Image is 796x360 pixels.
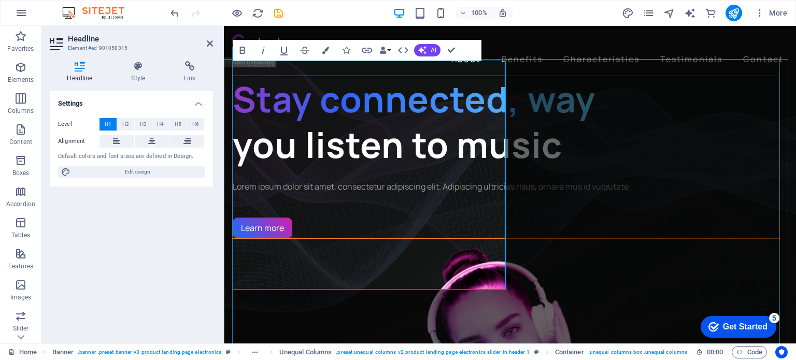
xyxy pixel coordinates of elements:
button: Code [732,346,767,358]
p: Images [10,293,32,301]
button: HTML [393,40,413,61]
span: H6 [192,118,199,131]
p: Columns [8,107,34,115]
button: More [750,5,791,21]
span: Edit design [74,166,202,178]
i: Undo: Change level (Ctrl+Z) [169,7,181,19]
button: undo [168,7,181,19]
p: Slider [13,324,29,333]
button: Colors [316,40,335,61]
p: Content [9,138,32,146]
h6: 100% [471,7,488,19]
button: Data Bindings [378,40,392,61]
p: Favorites [7,45,34,53]
button: H6 [187,118,204,131]
button: H3 [135,118,152,131]
span: Code [736,346,762,358]
i: Save (Ctrl+S) [273,7,285,19]
i: Design (Ctrl+Alt+Y) [622,7,634,19]
button: Link [357,40,377,61]
button: 100% [456,7,492,19]
button: reload [251,7,264,19]
button: pages [643,7,655,19]
span: H1 [105,118,111,131]
h2: Headline [68,34,213,44]
button: publish [726,5,742,21]
i: This element is a customizable preset [226,349,231,355]
button: AI [414,44,440,56]
span: H3 [140,118,147,131]
span: : [714,348,716,356]
button: navigator [663,7,676,19]
button: Icons [336,40,356,61]
span: More [755,8,787,18]
span: 00 00 [707,346,723,358]
div: Get Started 5 items remaining, 0% complete [8,5,84,27]
button: Italic (Ctrl+I) [253,40,273,61]
span: . banner .preset-banner-v3-product-landing-page-electronics [78,346,221,358]
h4: Settings [50,91,213,110]
button: Strikethrough [295,40,315,61]
i: On resize automatically adjust zoom level to fit chosen device. [498,8,507,18]
button: design [622,7,634,19]
i: This element is a customizable preset [534,349,539,355]
span: Click to select. Double-click to edit [555,346,584,358]
button: Bold (Ctrl+B) [233,40,252,61]
span: Click to select. Double-click to edit [279,346,332,358]
a: Click to cancel selection. Double-click to open Pages [8,346,37,358]
button: commerce [705,7,717,19]
button: save [272,7,285,19]
h4: Headline [50,61,114,83]
span: . unequal-columns-box .unequal-columns-box-flex [588,346,708,358]
label: Alignment [58,135,99,148]
button: H2 [117,118,134,131]
span: Click to select. Double-click to edit [52,346,74,358]
span: AI [431,47,436,53]
img: Editor Logo [60,7,137,19]
div: Get Started [31,11,75,21]
h4: Link [167,61,213,83]
p: Features [8,262,33,270]
p: Accordion [6,200,35,208]
button: Underline (Ctrl+U) [274,40,294,61]
span: you listen to music [9,95,338,142]
button: H4 [152,118,169,131]
i: AI Writer [684,7,696,19]
span: H4 [157,118,164,131]
button: Usercentrics [775,346,788,358]
span: Stay connected, way [9,49,372,97]
button: H5 [169,118,187,131]
h6: Session time [696,346,723,358]
h3: Element #ed-901058315 [68,44,192,53]
p: Boxes [12,169,30,177]
span: H2 [122,118,129,131]
div: Default colors and font sizes are defined in Design. [58,152,205,161]
label: Level [58,118,99,131]
p: Elements [8,76,34,84]
div: 5 [77,2,87,12]
button: Confirm (Ctrl+⏎) [442,40,461,61]
h4: Style [114,61,167,83]
button: H1 [99,118,117,131]
button: text_generator [684,7,696,19]
button: Edit design [58,166,205,178]
span: . preset-unequal-columns-v2-product-landing-page-electronics-slider-in-header-1 [336,346,530,358]
nav: breadcrumb [52,346,733,358]
span: H5 [175,118,181,131]
p: Tables [11,231,30,239]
